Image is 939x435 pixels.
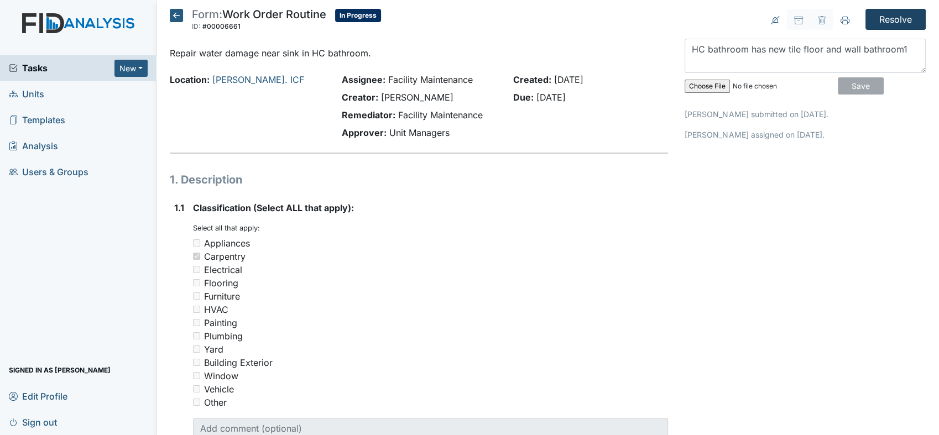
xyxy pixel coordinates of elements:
[193,224,260,232] small: Select all that apply:
[192,8,222,21] span: Form:
[341,74,385,85] strong: Assignee:
[838,77,884,95] input: Save
[193,292,200,300] input: Furniture
[9,413,57,431] span: Sign out
[204,237,250,250] div: Appliances
[204,329,243,343] div: Plumbing
[389,127,449,138] span: Unit Managers
[513,74,551,85] strong: Created:
[170,46,668,60] p: Repair water damage near sink in HC bathroom.
[388,74,472,85] span: Facility Maintenance
[9,112,65,129] span: Templates
[9,387,67,405] span: Edit Profile
[335,9,381,22] span: In Progress
[9,361,111,379] span: Signed in as [PERSON_NAME]
[193,239,200,247] input: Appliances
[865,9,926,30] input: Resolve
[398,109,482,120] span: Facility Maintenance
[9,86,44,103] span: Units
[204,276,238,290] div: Flooring
[114,60,148,77] button: New
[204,396,227,409] div: Other
[193,279,200,286] input: Flooring
[536,92,566,103] span: [DATE]
[341,127,386,138] strong: Approver:
[685,108,926,120] p: [PERSON_NAME] submitted on [DATE].
[204,263,242,276] div: Electrical
[204,382,234,396] div: Vehicle
[193,253,200,260] input: Carpentry
[174,201,184,214] label: 1.1
[685,129,926,140] p: [PERSON_NAME] assigned on [DATE].
[193,345,200,353] input: Yard
[193,266,200,273] input: Electrical
[193,385,200,392] input: Vehicle
[341,109,395,120] strong: Remediator:
[204,316,237,329] div: Painting
[193,332,200,339] input: Plumbing
[202,22,241,30] span: #00006661
[192,22,201,30] span: ID:
[212,74,304,85] a: [PERSON_NAME]. ICF
[193,306,200,313] input: HVAC
[170,74,210,85] strong: Location:
[193,319,200,326] input: Painting
[204,343,223,356] div: Yard
[554,74,583,85] span: [DATE]
[341,92,378,103] strong: Creator:
[193,359,200,366] input: Building Exterior
[193,202,354,213] span: Classification (Select ALL that apply):
[192,9,326,33] div: Work Order Routine
[204,356,273,369] div: Building Exterior
[380,92,453,103] span: [PERSON_NAME]
[9,61,114,75] a: Tasks
[193,372,200,379] input: Window
[170,171,668,188] h1: 1. Description
[193,399,200,406] input: Other
[513,92,534,103] strong: Due:
[204,250,246,263] div: Carpentry
[204,369,238,382] div: Window
[9,138,58,155] span: Analysis
[9,164,88,181] span: Users & Groups
[204,303,228,316] div: HVAC
[204,290,240,303] div: Furniture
